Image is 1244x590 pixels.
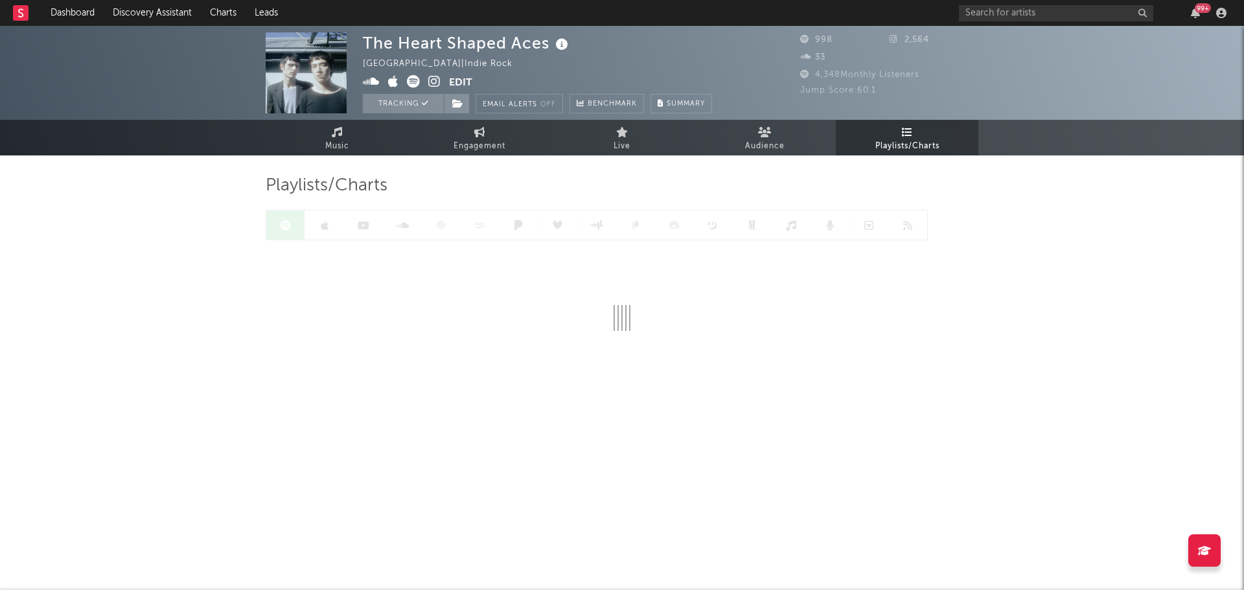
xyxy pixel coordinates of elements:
span: Playlists/Charts [875,139,939,154]
button: Tracking [363,94,444,113]
em: Off [540,101,556,108]
a: Music [266,120,408,155]
span: Playlists/Charts [266,178,387,194]
button: 99+ [1191,8,1200,18]
span: Summary [667,100,705,108]
span: Audience [745,139,785,154]
button: Summary [651,94,712,113]
button: Email AlertsOff [476,94,563,113]
a: Engagement [408,120,551,155]
span: Music [325,139,349,154]
span: Engagement [454,139,505,154]
span: 4,348 Monthly Listeners [800,71,919,79]
span: 2,564 [890,36,929,44]
span: 998 [800,36,833,44]
span: 33 [800,53,825,62]
span: Jump Score: 60.1 [800,86,876,95]
span: Live [614,139,630,154]
a: Audience [693,120,836,155]
input: Search for artists [959,5,1153,21]
a: Playlists/Charts [836,120,978,155]
button: Edit [449,75,472,91]
div: 99 + [1195,3,1211,13]
div: The Heart Shaped Aces [363,32,571,54]
div: [GEOGRAPHIC_DATA] | Indie Rock [363,56,527,72]
a: Benchmark [570,94,644,113]
span: Benchmark [588,96,637,112]
a: Live [551,120,693,155]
